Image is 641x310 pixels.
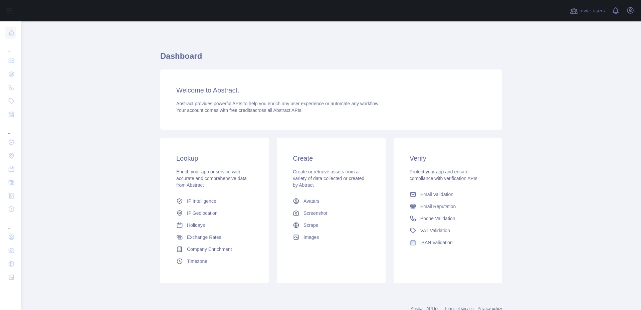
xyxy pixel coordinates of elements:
span: VAT Validation [420,227,450,234]
span: Images [303,234,319,241]
a: IP Intelligence [174,195,255,207]
span: Invite users [579,7,605,15]
span: Create or retrieve assets from a variety of data collected or created by Abtract [293,169,364,188]
a: Email Validation [407,188,489,200]
div: ... [5,216,16,230]
button: Invite users [569,5,606,16]
span: Phone Validation [420,215,455,222]
a: Screenshot [290,207,372,219]
a: Images [290,231,372,243]
h1: Dashboard [160,51,502,67]
h3: Verify [410,154,486,163]
div: ... [5,40,16,53]
span: Email Reputation [420,203,456,210]
span: Scrape [303,222,318,228]
a: Holidays [174,219,255,231]
span: Protect your app and ensure compliance with verification APIs [410,169,477,181]
span: Timezone [187,258,207,265]
a: VAT Validation [407,224,489,237]
span: Email Validation [420,191,453,198]
a: IBAN Validation [407,237,489,249]
a: Scrape [290,219,372,231]
h3: Create [293,154,369,163]
span: IP Geolocation [187,210,218,216]
a: Timezone [174,255,255,267]
a: Company Enrichment [174,243,255,255]
div: ... [5,122,16,135]
span: Exchange Rates [187,234,221,241]
span: Screenshot [303,210,327,216]
span: Holidays [187,222,205,228]
a: IP Geolocation [174,207,255,219]
a: Email Reputation [407,200,489,212]
span: IP Intelligence [187,198,216,204]
span: free credits [229,108,252,113]
span: Company Enrichment [187,246,232,253]
h3: Lookup [176,154,253,163]
h3: Welcome to Abstract. [176,86,486,95]
a: Avatars [290,195,372,207]
span: Avatars [303,198,319,204]
a: Exchange Rates [174,231,255,243]
span: Enrich your app or service with accurate and comprehensive data from Abstract [176,169,247,188]
span: Your account comes with across all Abstract APIs. [176,108,302,113]
span: IBAN Validation [420,239,453,246]
a: Phone Validation [407,212,489,224]
span: Abstract provides powerful APIs to help you enrich any user experience or automate any workflow. [176,101,380,106]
